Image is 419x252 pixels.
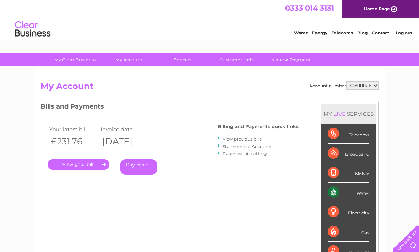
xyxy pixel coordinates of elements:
div: MY SERVICES [321,104,376,124]
a: My Clear Business [46,53,104,66]
div: Water [328,183,369,202]
div: Electricity [328,202,369,222]
td: Your latest bill [48,125,99,134]
a: Customer Help [208,53,266,66]
img: logo.png [15,18,51,40]
th: [DATE] [99,134,150,149]
div: Clear Business is a trading name of Verastar Limited (registered in [GEOGRAPHIC_DATA] No. 3667643... [42,4,378,34]
h3: Bills and Payments [40,102,299,114]
a: Log out [396,30,412,35]
a: Contact [372,30,389,35]
div: Telecoms [328,124,369,144]
h2: My Account [40,81,379,95]
div: Account number [309,81,379,90]
a: Make A Payment [262,53,320,66]
div: Gas [328,222,369,242]
a: Blog [357,30,368,35]
a: Paperless bill settings [223,151,268,156]
a: View previous bills [223,136,262,142]
td: Invoice date [99,125,150,134]
a: Pay Here [120,159,157,175]
div: Mobile [328,163,369,183]
a: Telecoms [332,30,353,35]
h4: Billing and Payments quick links [218,124,299,129]
a: 0333 014 3131 [285,4,334,12]
a: Statement of Accounts [223,144,272,149]
a: Services [154,53,212,66]
div: Broadband [328,144,369,163]
a: . [48,159,109,170]
a: Water [294,30,308,35]
th: £231.76 [48,134,99,149]
a: My Account [100,53,158,66]
div: LIVE [332,110,347,117]
a: Energy [312,30,327,35]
